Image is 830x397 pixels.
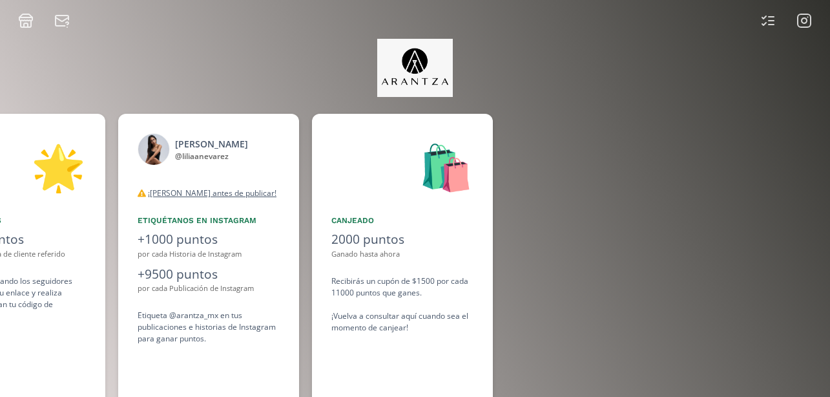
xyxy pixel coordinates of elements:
div: Etiqueta @arantza_mx en tus publicaciones e historias de Instagram para ganar puntos. [138,310,280,345]
div: 2000 puntos [331,230,473,249]
div: por cada Publicación de Instagram [138,283,280,294]
div: Ganado hasta ahora [331,249,473,260]
div: Etiquétanos en Instagram [138,215,280,226]
div: Canjeado [331,215,473,226]
div: Recibirás un cupón de $1500 por cada 11000 puntos que ganes. ¡Vuelva a consultar aquí cuando sea ... [331,275,473,334]
u: ¡[PERSON_NAME] antes de publicar! [148,188,276,198]
div: [PERSON_NAME] [175,137,248,151]
div: por cada Historia de Instagram [138,249,280,260]
div: @ liliaanevarez [175,151,248,162]
img: jpq5Bx5xx2a5 [377,39,453,97]
div: 🛍️ [331,133,473,199]
div: +1000 puntos [138,230,280,249]
img: 472866662_2015896602243155_15014156077129679_n.jpg [138,133,170,166]
div: +9500 puntos [138,265,280,284]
